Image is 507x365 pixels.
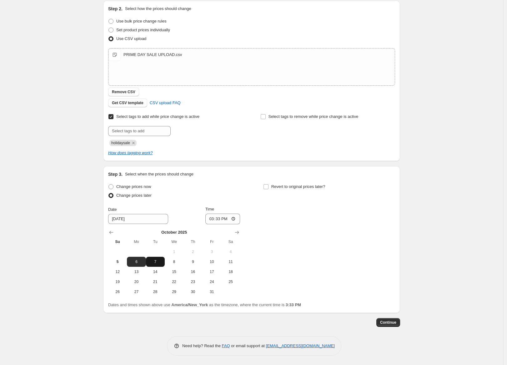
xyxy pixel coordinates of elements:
span: 23 [186,279,200,284]
span: 1 [167,249,181,254]
span: 8 [167,259,181,264]
span: Su [111,239,124,244]
b: 3:33 PM [286,302,301,307]
span: Revert to original prices later? [271,184,325,189]
span: We [167,239,181,244]
span: Remove CSV [112,89,135,94]
button: Thursday October 2 2025 [183,247,202,257]
button: Monday October 20 2025 [127,277,146,287]
input: Select tags to add [108,126,171,136]
span: 28 [148,289,162,294]
span: 11 [224,259,238,264]
button: Thursday October 30 2025 [183,287,202,297]
span: Change prices now [116,184,151,189]
span: 15 [167,269,181,274]
p: Select when the prices should change [125,171,193,177]
span: Set product prices individually [116,28,170,32]
span: 6 [129,259,143,264]
span: 4 [224,249,238,254]
span: Th [186,239,200,244]
span: 27 [129,289,143,294]
div: PRIME DAY SALE UPLOAD.csv [123,52,182,58]
span: 22 [167,279,181,284]
th: Monday [127,237,146,247]
th: Thursday [183,237,202,247]
button: Today Sunday October 5 2025 [108,257,127,267]
span: Mo [129,239,143,244]
th: Saturday [221,237,240,247]
span: 21 [148,279,162,284]
span: 30 [186,289,200,294]
button: Thursday October 9 2025 [183,257,202,267]
button: Saturday October 18 2025 [221,267,240,277]
span: 13 [129,269,143,274]
button: Friday October 31 2025 [203,287,221,297]
button: Monday October 13 2025 [127,267,146,277]
th: Friday [203,237,221,247]
span: 19 [111,279,124,284]
span: 3 [205,249,219,254]
span: 20 [129,279,143,284]
span: 29 [167,289,181,294]
b: America/New_York [171,302,208,307]
a: FAQ [222,343,230,348]
button: Wednesday October 29 2025 [165,287,183,297]
h2: Step 2. [108,6,123,12]
button: Show next month, November 2025 [233,228,241,237]
button: Sunday October 12 2025 [108,267,127,277]
a: How does tagging work? [108,150,153,155]
button: Remove holidaysale [131,140,136,146]
span: 24 [205,279,219,284]
button: Thursday October 23 2025 [183,277,202,287]
th: Sunday [108,237,127,247]
span: Tu [148,239,162,244]
input: 10/5/2025 [108,214,168,224]
button: Sunday October 26 2025 [108,287,127,297]
span: 12 [111,269,124,274]
span: holidaysale [111,141,130,145]
span: 17 [205,269,219,274]
span: Time [205,207,214,211]
span: Get CSV template [112,100,143,105]
button: Thursday October 16 2025 [183,267,202,277]
button: Get CSV template [108,99,147,107]
span: CSV upload FAQ [150,100,181,106]
button: Continue [376,318,400,327]
button: Friday October 3 2025 [203,247,221,257]
button: Tuesday October 7 2025 [146,257,165,267]
span: 2 [186,249,200,254]
span: 10 [205,259,219,264]
span: 26 [111,289,124,294]
span: Use CSV upload [116,36,146,41]
input: 12:00 [205,214,240,224]
a: [EMAIL_ADDRESS][DOMAIN_NAME] [266,343,335,348]
th: Wednesday [165,237,183,247]
span: Continue [380,320,396,325]
button: Wednesday October 15 2025 [165,267,183,277]
span: 25 [224,279,238,284]
button: Wednesday October 22 2025 [165,277,183,287]
button: Monday October 27 2025 [127,287,146,297]
button: Tuesday October 21 2025 [146,277,165,287]
span: 7 [148,259,162,264]
button: Tuesday October 14 2025 [146,267,165,277]
span: Need help? Read the [182,343,222,348]
span: 9 [186,259,200,264]
th: Tuesday [146,237,165,247]
span: 31 [205,289,219,294]
button: Sunday October 19 2025 [108,277,127,287]
span: Dates and times shown above use as the timezone, where the current time is [108,302,301,307]
button: Saturday October 25 2025 [221,277,240,287]
span: Fr [205,239,219,244]
span: Select tags to add while price change is active [116,114,199,119]
button: Remove CSV [108,88,139,96]
button: Wednesday October 1 2025 [165,247,183,257]
span: Change prices later [116,193,152,198]
button: Friday October 17 2025 [203,267,221,277]
h2: Step 3. [108,171,123,177]
button: Saturday October 4 2025 [221,247,240,257]
span: 16 [186,269,200,274]
span: 5 [111,259,124,264]
span: Sa [224,239,238,244]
